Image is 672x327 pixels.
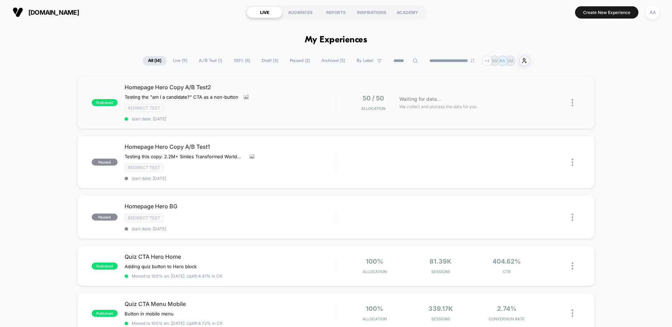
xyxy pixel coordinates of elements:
[644,5,661,20] button: AA
[572,214,573,221] img: close
[366,258,383,265] span: 100%
[482,56,492,66] div: + 4
[428,305,453,312] span: 339.17k
[572,309,573,317] img: close
[125,104,163,112] span: Redirect Test
[470,58,475,63] img: end
[572,159,573,166] img: close
[257,56,283,65] span: Draft ( 3 )
[497,305,517,312] span: 2.74%
[92,263,118,270] span: published
[247,7,282,18] div: LIVE
[125,214,163,222] span: Redirect Test
[92,310,118,317] span: published
[92,214,118,221] span: paused
[399,95,441,103] span: Waiting for data...
[499,58,505,63] p: AA
[409,269,472,274] span: Sessions
[363,95,384,102] span: 50 / 50
[125,176,336,181] span: start date: [DATE]
[13,7,23,18] img: Visually logo
[125,163,163,172] span: Redirect Test
[125,84,336,91] span: Homepage Hero Copy A/B Test2
[491,58,498,63] p: BM
[92,99,118,106] span: published
[125,203,336,210] span: Homepage Hero BG
[143,56,167,65] span: All ( 14 )
[125,311,174,316] span: Button in mobile menu
[572,99,573,106] img: close
[492,258,521,265] span: 404.62%
[282,7,318,18] div: AUDIENCES
[363,316,387,321] span: Allocation
[125,300,336,307] span: Quiz CTA Menu Mobile
[125,116,336,121] span: start date: [DATE]
[316,56,350,65] span: Archived ( 5 )
[125,154,244,159] span: Testing this copy: 2.2M+ Smiles Transformed WorldwideClear Aligners &Retainers for 60% LessFDA-cl...
[10,7,81,18] button: [DOMAIN_NAME]
[390,7,425,18] div: ACADEMY
[132,273,222,279] span: Moved to 100% on: [DATE] . Uplift: 4.41% in CR
[318,7,354,18] div: REPORTS
[357,58,373,63] span: By Label
[229,56,255,65] span: 100% ( 8 )
[194,56,227,65] span: A/B Test ( 1 )
[475,269,538,274] span: CTR
[475,316,538,321] span: CONVERSION RATE
[132,321,223,326] span: Moved to 100% on: [DATE] . Uplift: 4.72% in CR
[125,94,238,100] span: Testing the "am I a candidate?" CTA as a non-button
[572,262,573,270] img: close
[399,103,477,110] span: We collect and process the data for you
[168,56,192,65] span: Live ( 9 )
[125,226,336,231] span: start date: [DATE]
[125,143,336,150] span: Homepage Hero Copy A/B Test1
[409,316,472,321] span: Sessions
[125,253,336,260] span: Quiz CTA Hero Home
[366,305,383,312] span: 100%
[92,159,118,166] span: paused
[429,258,451,265] span: 81.39k
[125,264,197,269] span: Adding quiz button to Hero block
[28,9,79,16] span: [DOMAIN_NAME]
[575,6,638,19] button: Create New Experience
[305,35,367,45] h1: My Experiences
[506,58,513,63] p: GM
[354,7,390,18] div: INSPIRATIONS
[646,6,659,19] div: AA
[361,106,385,111] span: Allocation
[285,56,315,65] span: Paused ( 2 )
[363,269,387,274] span: Allocation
